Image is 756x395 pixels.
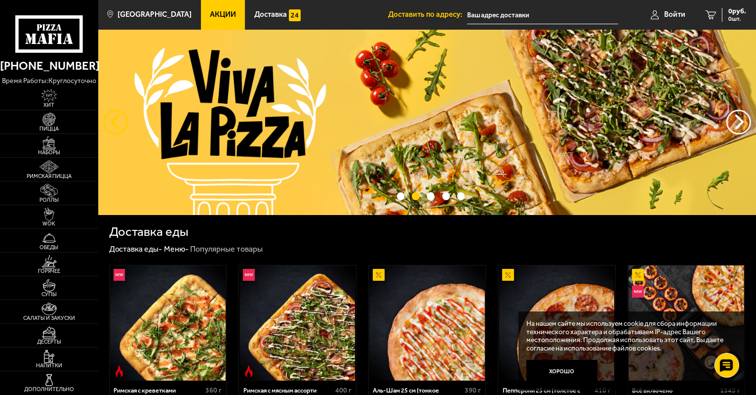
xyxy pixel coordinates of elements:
[243,269,255,281] img: Новинка
[205,386,222,395] span: 360 г
[114,365,125,377] img: Острое блюдо
[110,265,227,381] a: НовинкаОстрое блюдоРимская с креветками
[412,192,419,200] button: точки переключения
[526,360,597,384] button: Хорошо
[240,265,356,381] img: Римская с мясным ассорти
[289,9,301,21] img: 15daf4d41897b9f0e9f617042186c801.svg
[210,11,236,18] span: Акции
[114,387,203,394] div: Римская с креветками
[664,11,685,18] span: Войти
[243,365,255,377] img: Острое блюдо
[499,265,615,381] img: Пепперони 25 см (толстое с сыром)
[164,244,189,254] a: Меню-
[632,269,644,281] img: Акционный
[388,11,467,18] span: Доставить по адресу:
[629,265,744,381] img: Всё включено
[467,6,618,24] input: Ваш адрес доставки
[335,386,352,395] span: 400 г
[114,269,125,281] img: Новинка
[728,16,746,22] span: 0 шт.
[397,192,404,200] button: точки переключения
[442,192,450,200] button: точки переключения
[427,192,435,200] button: точки переключения
[373,269,385,281] img: Акционный
[726,110,751,134] button: предыдущий
[110,265,226,381] img: Римская с креветками
[526,319,731,352] p: На нашем сайте мы используем cookie для сбора информации технического характера и обрабатываем IP...
[457,192,465,200] button: точки переключения
[103,110,128,134] button: следующий
[465,386,481,395] span: 390 г
[502,269,514,281] img: Акционный
[190,244,263,255] div: Популярные товары
[628,265,745,381] a: АкционныйНовинкаВсё включено
[109,244,162,254] a: Доставка еды-
[239,265,356,381] a: НовинкаОстрое блюдоРимская с мясным ассорти
[632,286,644,298] img: Новинка
[728,8,746,15] span: 0 руб.
[498,265,615,381] a: АкционныйПепперони 25 см (толстое с сыром)
[109,225,189,238] h1: Доставка еды
[369,265,486,381] a: АкционныйАль-Шам 25 см (тонкое тесто)
[118,11,192,18] span: [GEOGRAPHIC_DATA]
[254,11,287,18] span: Доставка
[369,265,485,381] img: Аль-Шам 25 см (тонкое тесто)
[243,387,333,394] div: Римская с мясным ассорти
